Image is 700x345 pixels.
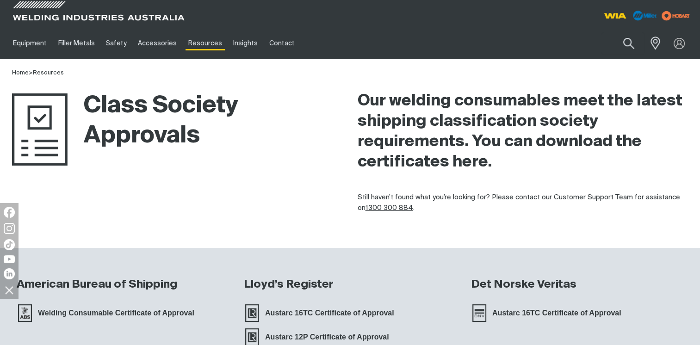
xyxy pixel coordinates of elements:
[132,27,182,59] a: Accessories
[7,27,52,59] a: Equipment
[100,27,132,59] a: Safety
[263,27,300,59] a: Contact
[4,268,15,279] img: LinkedIn
[259,331,395,343] span: Austarc 12P Certificate of Approval
[471,277,683,292] h3: Det Norske Veritas
[259,307,400,319] span: Austarc 16TC Certificate of Approval
[4,239,15,250] img: TikTok
[33,70,64,76] a: Resources
[471,303,627,322] a: Austarc 16TC Certificate of Approval
[17,277,229,292] h3: American Bureau of Shipping
[244,303,400,322] a: Austarc 16TC Certificate of Approval
[228,27,263,59] a: Insights
[17,303,200,322] a: Welding Consumable Certificate of Approval
[365,204,413,211] a: 1300 300 884
[613,32,644,54] button: Search products
[12,70,29,76] a: Home
[7,27,521,59] nav: Main
[29,70,33,76] span: >
[183,27,228,59] a: Resources
[4,223,15,234] img: Instagram
[601,32,644,54] input: Product name or item number...
[52,27,100,59] a: Filler Metals
[32,307,200,319] span: Welding Consumable Certificate of Approval
[244,277,456,292] h3: Lloyd’s Register
[659,9,693,23] img: miller
[486,307,627,319] span: Austarc 16TC Certificate of Approval
[12,91,238,151] h1: Class Society Approvals
[4,255,15,263] img: YouTube
[358,91,688,172] h2: Our welding consumables meet the latest shipping classification society requirements. You can dow...
[4,207,15,218] img: Facebook
[1,282,17,298] img: hide socials
[358,192,688,213] p: Still haven’t found what you’re looking for? Please contact our Customer Support Team for assista...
